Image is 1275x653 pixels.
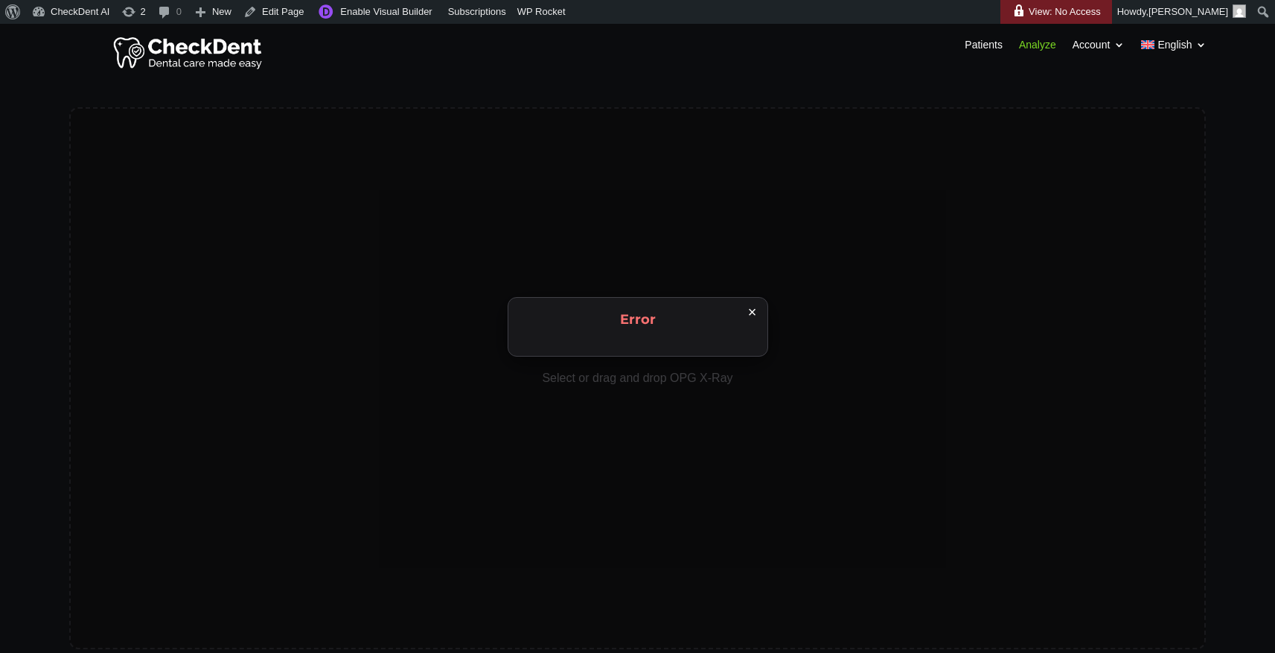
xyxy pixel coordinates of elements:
[1141,39,1207,56] a: English
[1148,6,1228,17] span: [PERSON_NAME]
[1158,39,1192,50] span: English
[113,34,264,71] img: Checkdent Logo
[1233,4,1246,18] img: Arnav Saha
[1073,39,1125,56] a: Account
[748,305,757,319] span: ×
[965,39,1003,56] a: Patients
[1019,39,1056,56] a: Analyze
[531,313,745,334] h3: Error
